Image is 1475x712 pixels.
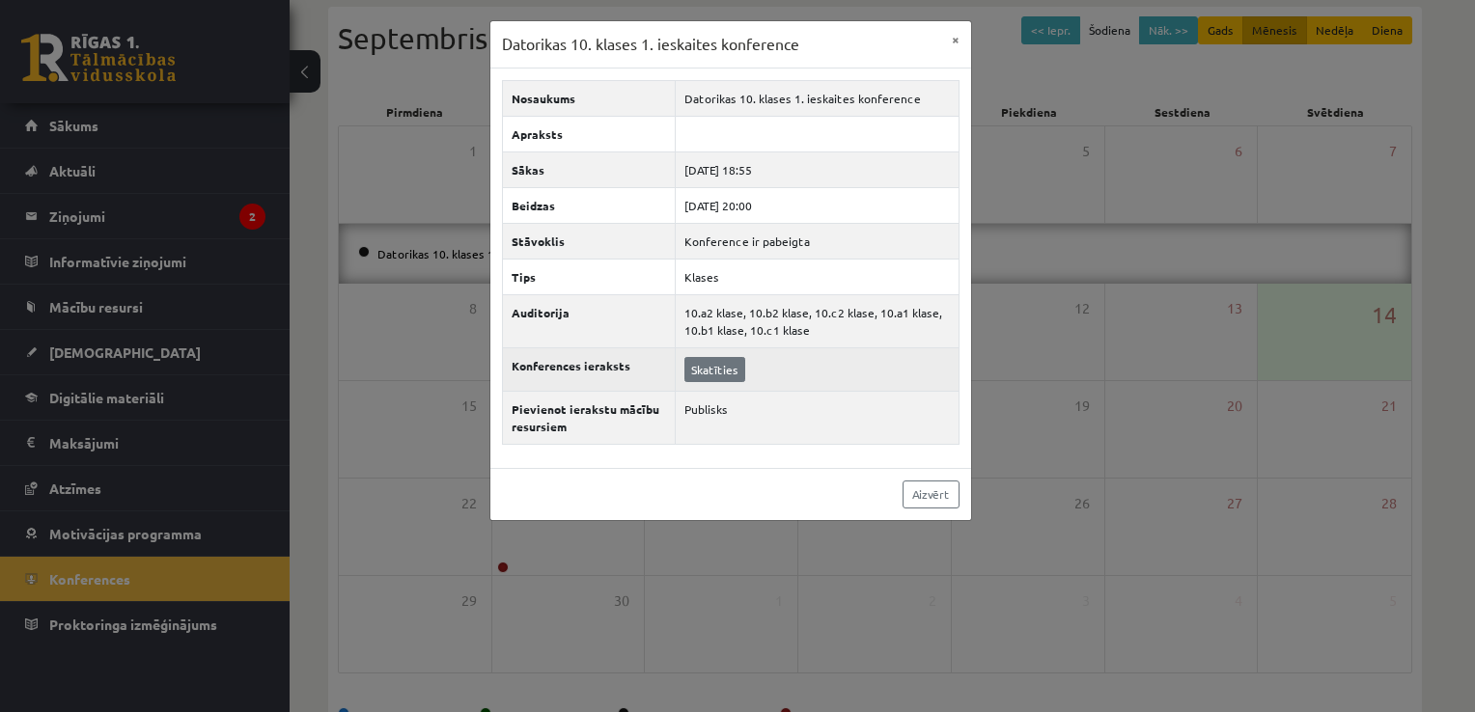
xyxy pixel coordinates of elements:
th: Konferences ieraksts [502,347,675,391]
button: × [940,21,971,58]
th: Apraksts [502,116,675,151]
th: Beidzas [502,187,675,223]
td: Publisks [675,391,959,444]
td: Konference ir pabeigta [675,223,959,259]
h3: Datorikas 10. klases 1. ieskaites konference [502,33,799,56]
th: Auditorija [502,294,675,347]
th: Stāvoklis [502,223,675,259]
th: Nosaukums [502,80,675,116]
th: Sākas [502,151,675,187]
td: [DATE] 20:00 [675,187,959,223]
td: Datorikas 10. klases 1. ieskaites konference [675,80,959,116]
th: Pievienot ierakstu mācību resursiem [502,391,675,444]
a: Skatīties [684,357,745,382]
a: Aizvērt [903,480,960,508]
td: 10.a2 klase, 10.b2 klase, 10.c2 klase, 10.a1 klase, 10.b1 klase, 10.c1 klase [675,294,959,347]
th: Tips [502,259,675,294]
td: [DATE] 18:55 [675,151,959,187]
td: Klases [675,259,959,294]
